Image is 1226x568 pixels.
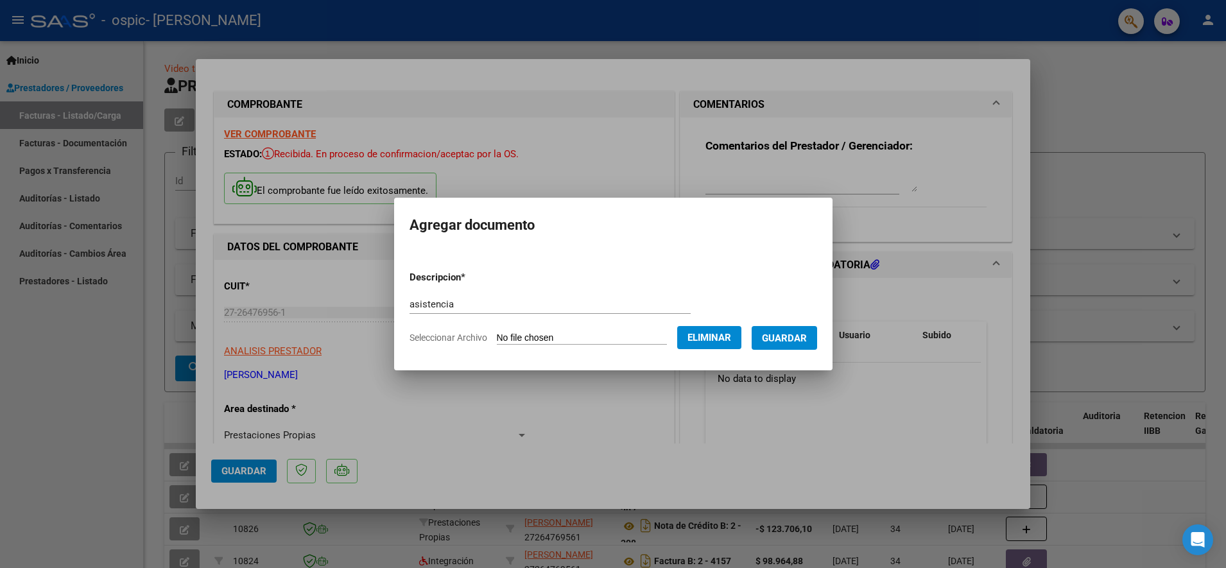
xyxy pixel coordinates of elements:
span: Guardar [762,332,807,344]
button: Eliminar [677,326,741,349]
span: Eliminar [687,332,731,343]
span: Seleccionar Archivo [410,332,487,343]
button: Guardar [752,326,817,350]
p: Descripcion [410,270,532,285]
h2: Agregar documento [410,213,817,237]
div: Open Intercom Messenger [1182,524,1213,555]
